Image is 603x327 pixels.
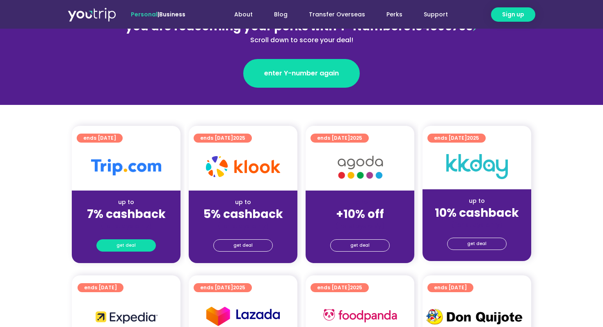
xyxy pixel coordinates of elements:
[233,284,245,291] span: 2025
[350,240,370,251] span: get deal
[233,240,253,251] span: get deal
[224,7,263,22] a: About
[435,205,519,221] strong: 10% cashback
[427,283,473,292] a: ends [DATE]
[195,222,291,230] div: (for stays only)
[243,59,360,88] a: enter Y-number again
[413,7,459,22] a: Support
[447,238,507,250] a: get deal
[194,134,252,143] a: ends [DATE]2025
[434,134,479,143] span: ends [DATE]
[123,18,480,45] div: 8134896703
[116,240,136,251] span: get deal
[350,134,362,141] span: 2025
[467,238,487,250] span: get deal
[78,198,174,207] div: up to
[123,35,480,45] div: Scroll down to score your deal!
[434,283,467,292] span: ends [DATE]
[311,134,369,143] a: ends [DATE]2025
[233,134,245,141] span: 2025
[263,7,298,22] a: Blog
[208,7,459,22] nav: Menu
[200,283,245,292] span: ends [DATE]
[298,7,376,22] a: Transfer Overseas
[350,284,362,291] span: 2025
[131,10,158,18] span: Personal
[87,206,166,222] strong: 7% cashback
[352,198,368,206] span: up to
[467,134,479,141] span: 2025
[83,134,116,143] span: ends [DATE]
[429,197,525,205] div: up to
[78,222,174,230] div: (for stays only)
[312,222,408,230] div: (for stays only)
[213,239,273,252] a: get deal
[376,7,413,22] a: Perks
[200,134,245,143] span: ends [DATE]
[502,10,524,19] span: Sign up
[429,220,525,229] div: (for stays only)
[96,239,156,252] a: get deal
[330,239,390,252] a: get deal
[264,68,339,78] span: enter Y-number again
[203,206,283,222] strong: 5% cashback
[311,283,369,292] a: ends [DATE]2025
[84,283,117,292] span: ends [DATE]
[131,10,185,18] span: |
[317,283,362,292] span: ends [DATE]
[194,283,252,292] a: ends [DATE]2025
[77,134,123,143] a: ends [DATE]
[491,7,535,22] a: Sign up
[159,10,185,18] a: Business
[78,283,123,292] a: ends [DATE]
[195,198,291,207] div: up to
[317,134,362,143] span: ends [DATE]
[336,206,384,222] strong: +10% off
[427,134,486,143] a: ends [DATE]2025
